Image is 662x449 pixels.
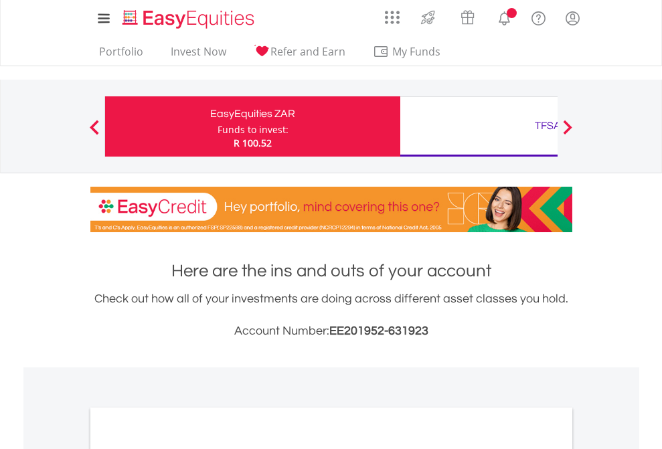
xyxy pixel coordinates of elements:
a: FAQ's and Support [521,3,556,30]
img: thrive-v2.svg [417,7,439,28]
a: My Profile [556,3,590,33]
a: AppsGrid [376,3,408,25]
div: Check out how all of your investments are doing across different asset classes you hold. [90,290,572,341]
img: grid-menu-icon.svg [385,10,400,25]
button: Previous [81,126,108,140]
img: vouchers-v2.svg [457,7,479,28]
span: EE201952-631923 [329,325,428,337]
h3: Account Number: [90,322,572,341]
a: Home page [117,3,260,30]
span: R 100.52 [234,137,272,149]
span: Refer and Earn [270,44,345,59]
img: EasyCredit Promotion Banner [90,187,572,232]
a: Refer and Earn [248,45,351,66]
h1: Here are the ins and outs of your account [90,259,572,283]
div: Funds to invest: [218,123,288,137]
div: EasyEquities ZAR [113,104,392,123]
a: Invest Now [165,45,232,66]
button: Next [554,126,581,140]
a: Notifications [487,3,521,30]
span: My Funds [373,43,461,60]
a: Vouchers [448,3,487,28]
img: EasyEquities_Logo.png [120,8,260,30]
a: Portfolio [94,45,149,66]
